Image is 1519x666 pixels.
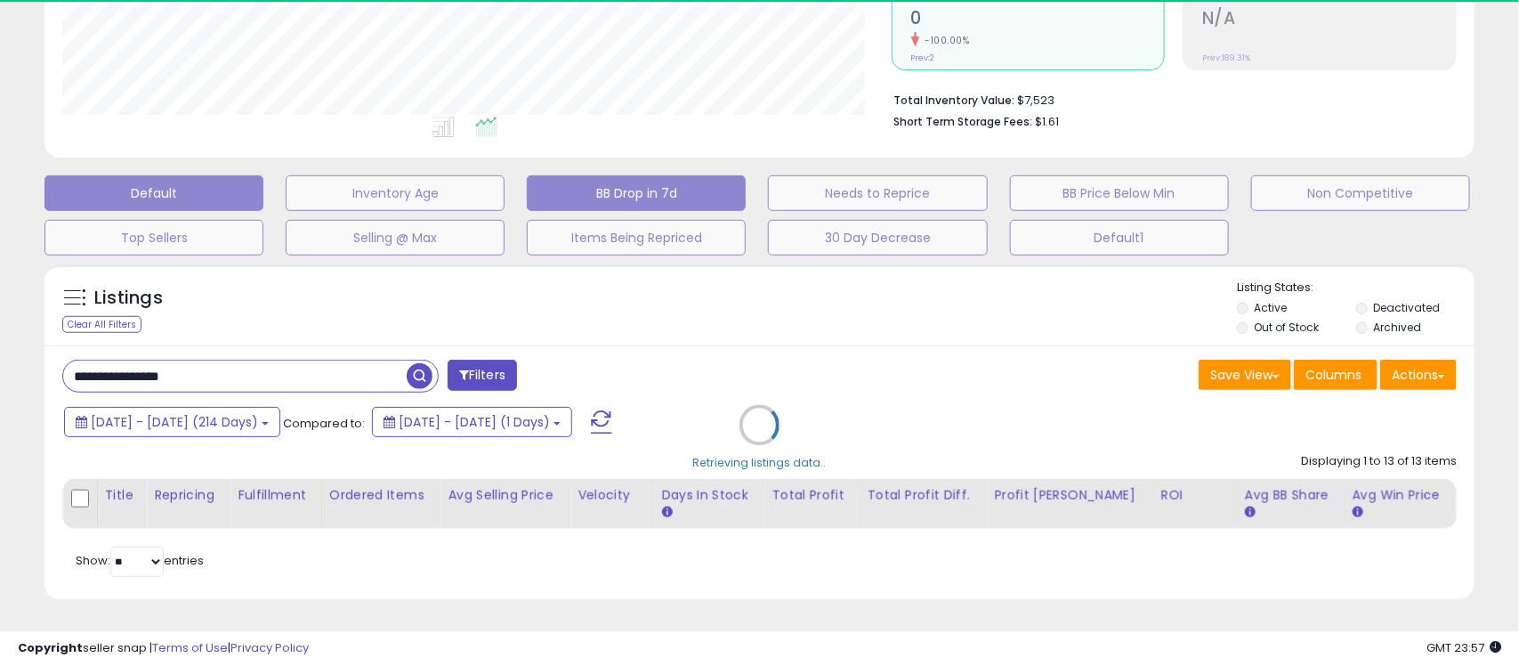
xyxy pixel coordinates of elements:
b: Short Term Storage Fees: [894,114,1033,129]
li: $7,523 [894,88,1443,110]
div: Retrieving listings data.. [693,456,827,472]
span: $1.61 [1036,113,1060,130]
a: Privacy Policy [230,639,309,656]
button: Items Being Repriced [527,220,746,256]
b: Total Inventory Value: [894,93,1015,108]
small: Prev: 189.31% [1202,53,1250,63]
button: Default [44,175,263,211]
h2: 0 [911,8,1165,32]
button: Top Sellers [44,220,263,256]
h2: N/A [1202,8,1456,32]
button: Selling @ Max [286,220,505,256]
small: Prev: 2 [911,53,935,63]
span: 2025-10-9 23:57 GMT [1426,639,1501,656]
button: BB Price Below Min [1010,175,1229,211]
button: Needs to Reprice [768,175,987,211]
button: BB Drop in 7d [527,175,746,211]
button: Non Competitive [1251,175,1470,211]
button: Default1 [1010,220,1229,256]
button: 30 Day Decrease [768,220,987,256]
a: Terms of Use [152,639,228,656]
strong: Copyright [18,639,83,656]
div: seller snap | | [18,640,309,657]
button: Inventory Age [286,175,505,211]
small: -100.00% [919,34,970,47]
